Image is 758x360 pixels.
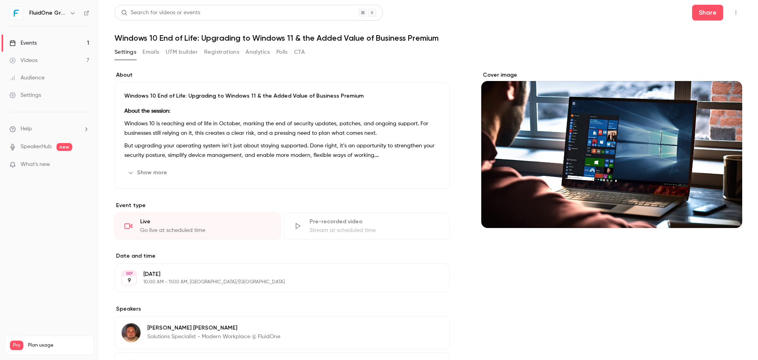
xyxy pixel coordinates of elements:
button: Analytics [246,46,270,58]
p: Solutions Specialist - Modern Workplace @ FluidOne [147,333,280,341]
h6: FluidOne Group [29,9,66,17]
span: Help [21,125,32,133]
p: [PERSON_NAME] [PERSON_NAME] [147,324,280,332]
div: SEP [122,271,136,276]
p: Windows 10 is reaching end of life in October, marking the end of security updates, patches, and ... [124,119,440,138]
button: Settings [114,46,136,58]
div: Events [9,39,37,47]
section: Cover image [481,71,742,228]
li: help-dropdown-opener [9,125,89,133]
div: Pre-recorded videoStream at scheduled time [284,213,450,239]
button: CTA [294,46,305,58]
p: 10:00 AM - 11:00 AM, [GEOGRAPHIC_DATA]/[GEOGRAPHIC_DATA] [143,279,408,285]
p: Event type [114,202,450,209]
div: Go live at scheduled time [140,226,271,234]
span: Plan usage [28,342,89,349]
button: Share [692,5,723,21]
div: Stream at scheduled time [310,226,440,234]
span: Pro [10,341,23,350]
h1: Windows 10 End of Life: Upgrading to Windows 11 & the Added Value of Business Premium [114,33,742,43]
img: Adam Blackwell [122,323,141,342]
button: Show more [124,166,172,179]
p: 9 [128,277,131,285]
div: Settings [9,91,41,99]
button: Registrations [204,46,239,58]
div: Search for videos or events [121,9,200,17]
a: SpeakerHub [21,143,52,151]
img: FluidOne Group [10,7,23,19]
span: new [56,143,72,151]
p: But upgrading your operating system isn’t just about staying supported. Done right, it’s an oppor... [124,141,440,160]
div: Pre-recorded video [310,218,440,226]
button: Polls [276,46,288,58]
label: Date and time [114,252,450,260]
div: Audience [9,74,45,82]
label: Speakers [114,305,450,313]
p: Windows 10 End of Life: Upgrading to Windows 11 & the Added Value of Business Premium [124,92,440,100]
p: [DATE] [143,270,408,278]
label: About [114,71,450,79]
span: What's new [21,160,50,169]
div: LiveGo live at scheduled time [114,213,281,239]
div: Live [140,218,271,226]
button: Emails [143,46,159,58]
label: Cover image [481,71,742,79]
div: Adam Blackwell[PERSON_NAME] [PERSON_NAME]Solutions Specialist - Modern Workplace @ FluidOne [114,316,450,349]
iframe: Noticeable Trigger [80,161,89,168]
div: Videos [9,57,38,64]
strong: About the session: [124,108,170,114]
button: UTM builder [166,46,198,58]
